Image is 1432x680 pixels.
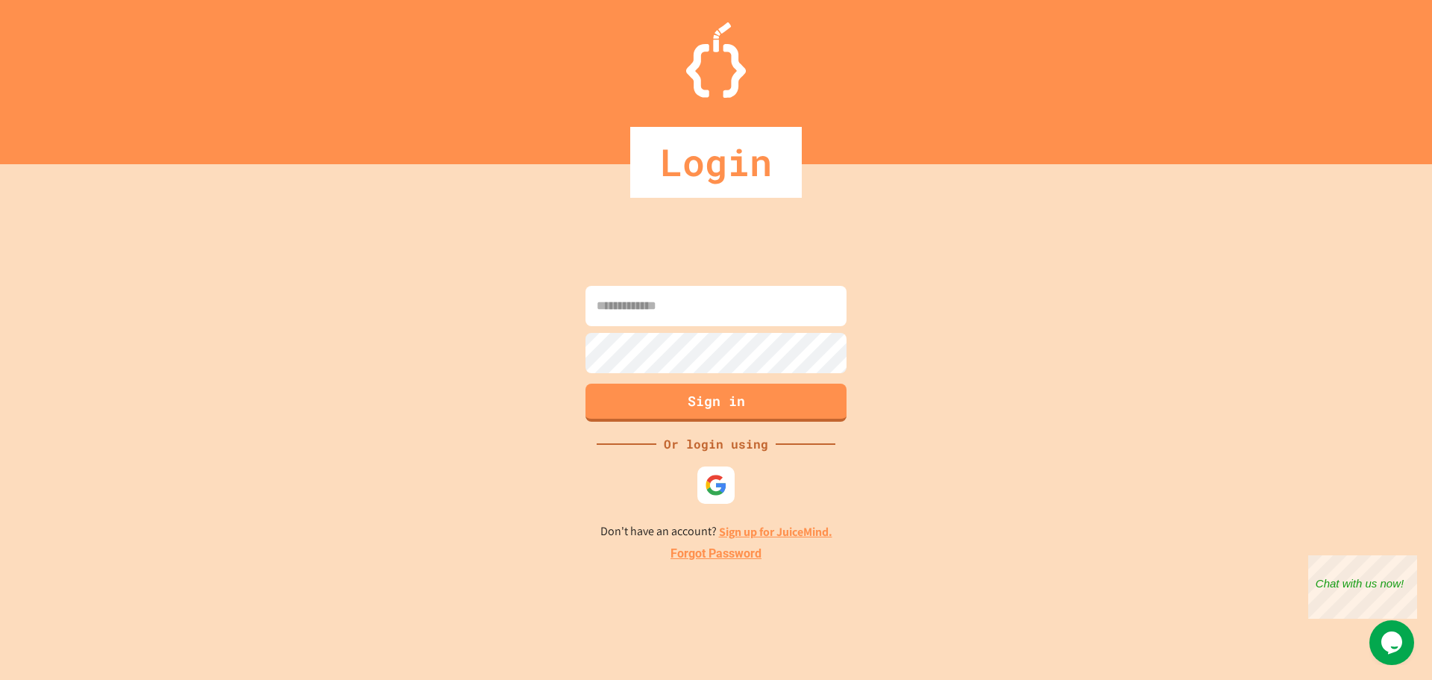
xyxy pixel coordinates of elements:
a: Forgot Password [671,545,761,563]
div: Or login using [656,435,776,453]
button: Sign in [585,384,847,422]
div: Login [630,127,802,198]
img: google-icon.svg [705,474,727,496]
img: Logo.svg [686,22,746,98]
p: Don't have an account? [600,523,832,541]
iframe: chat widget [1308,555,1417,619]
iframe: chat widget [1369,620,1417,665]
a: Sign up for JuiceMind. [719,524,832,540]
